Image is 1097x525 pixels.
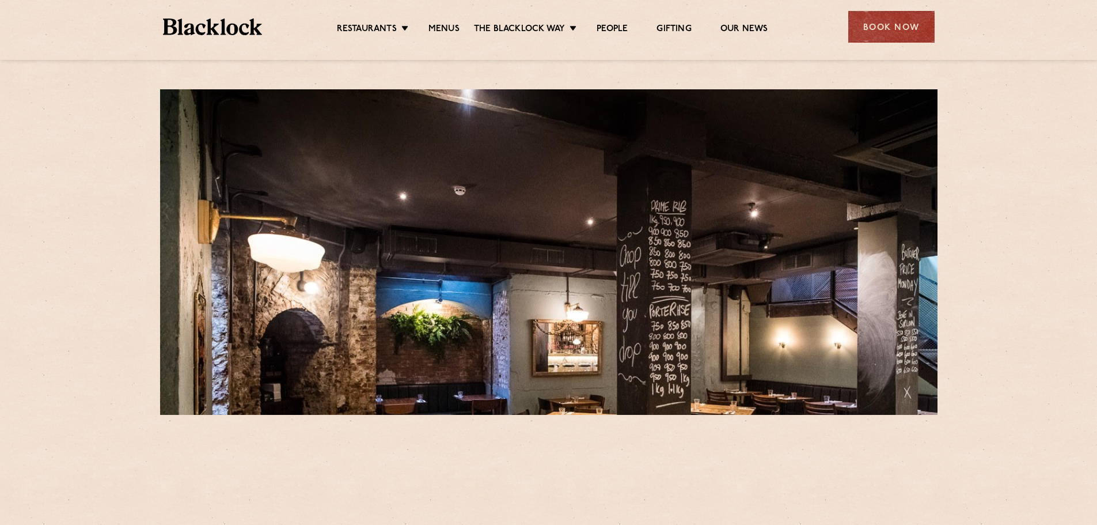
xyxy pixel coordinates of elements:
a: Gifting [656,24,691,36]
a: Restaurants [337,24,397,36]
a: The Blacklock Way [474,24,565,36]
a: Our News [720,24,768,36]
a: Menus [428,24,460,36]
img: BL_Textured_Logo-footer-cropped.svg [163,18,263,35]
div: Book Now [848,11,935,43]
a: People [597,24,628,36]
